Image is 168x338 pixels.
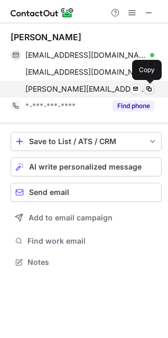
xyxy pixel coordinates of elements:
[11,234,162,248] button: Find work email
[25,84,146,94] span: [PERSON_NAME][EMAIL_ADDRESS][DOMAIN_NAME]
[11,32,81,42] div: [PERSON_NAME]
[11,255,162,270] button: Notes
[25,50,146,60] span: [EMAIL_ADDRESS][DOMAIN_NAME]
[11,6,74,19] img: ContactOut v5.3.10
[29,137,143,146] div: Save to List / ATS / CRM
[11,183,162,202] button: Send email
[11,132,162,151] button: save-profile-one-click
[27,236,157,246] span: Find work email
[29,188,69,197] span: Send email
[29,214,113,222] span: Add to email campaign
[11,208,162,227] button: Add to email campaign
[27,257,157,267] span: Notes
[11,157,162,176] button: AI write personalized message
[29,163,142,171] span: AI write personalized message
[113,101,154,111] button: Reveal Button
[25,67,146,77] span: [EMAIL_ADDRESS][DOMAIN_NAME]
